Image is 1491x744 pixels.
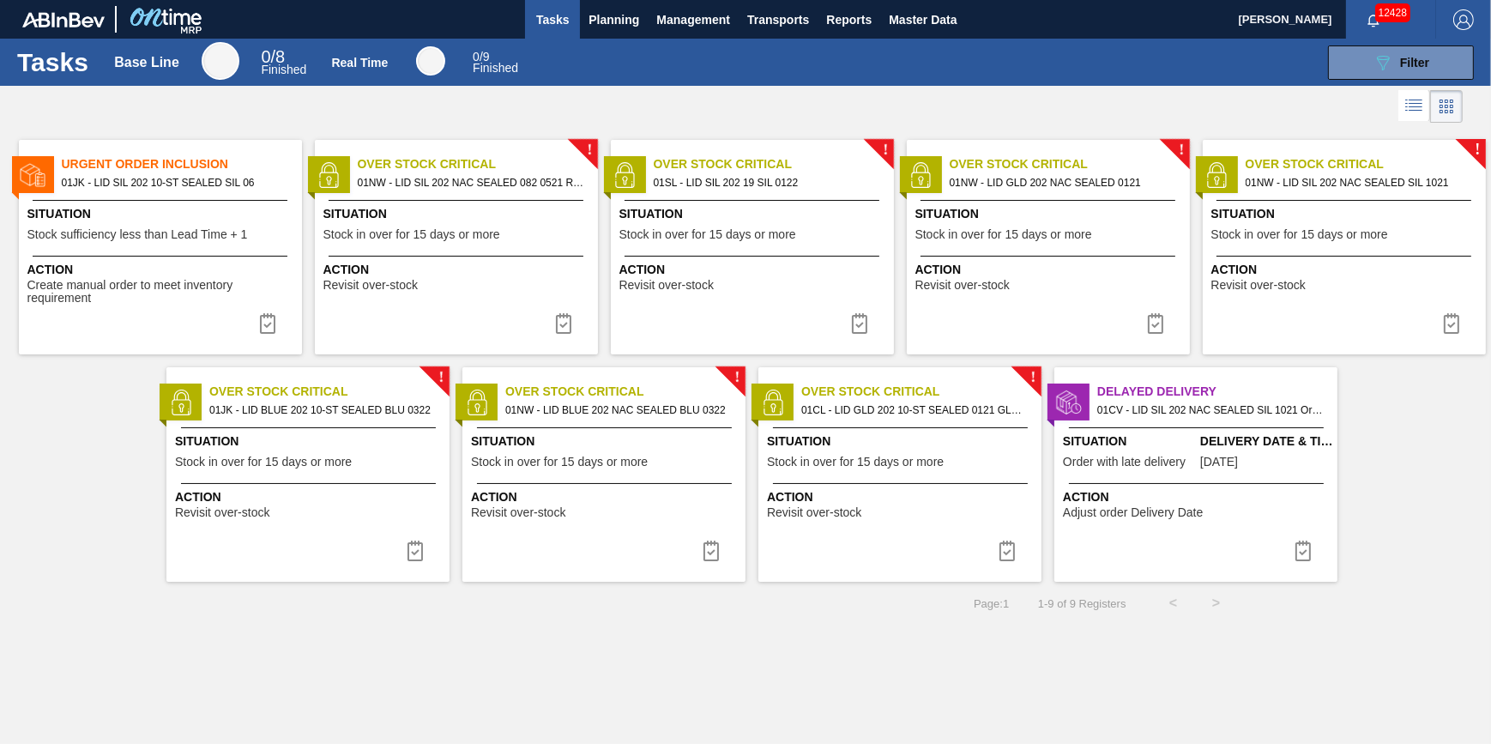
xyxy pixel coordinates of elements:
span: Action [1063,488,1333,506]
button: Notifications [1346,8,1401,32]
div: Complete task: 6809460 [1135,306,1176,341]
span: ! [1475,143,1480,156]
img: icon-task complete [1145,313,1166,334]
span: ! [1030,371,1035,384]
img: status [1204,162,1229,188]
img: icon-task complete [553,313,574,334]
img: Logout [1453,9,1474,30]
button: icon-task complete [395,534,436,568]
span: ! [734,371,739,384]
h1: Tasks [17,52,89,72]
span: Action [1211,261,1482,279]
span: Page : 1 [974,597,1009,610]
span: 0 [261,47,270,66]
div: Real Time [332,56,389,70]
span: Action [27,261,298,279]
span: Situation [471,432,741,451]
span: ! [438,371,444,384]
img: status [464,390,490,415]
span: Situation [767,432,1037,451]
span: Situation [915,205,1186,223]
span: Situation [619,205,890,223]
span: Situation [27,205,298,223]
span: Over Stock Critical [654,155,894,173]
span: Stock in over for 15 days or more [175,456,352,469]
span: Over Stock Critical [801,383,1041,401]
span: Transports [747,9,809,30]
div: Base Line [261,50,306,76]
div: Base Line [202,42,239,80]
span: Revisit over-stock [915,279,1010,292]
span: Urgent Order Inclusion [62,155,302,173]
span: Over Stock Critical [209,383,450,401]
img: status [612,162,637,188]
div: Card Vision [1430,90,1463,123]
span: 01JK - LID BLUE 202 10-ST SEALED BLU 0322 [209,401,436,420]
button: icon-task complete [691,534,732,568]
span: Revisit over-stock [175,506,269,519]
img: status [760,390,786,415]
span: Action [619,261,890,279]
div: Complete task: 6807335 [1283,534,1324,568]
span: 1 - 9 of 9 Registers [1035,597,1126,610]
button: Filter [1328,45,1474,80]
span: Delivery Date & Time [1200,432,1333,451]
span: Reports [826,9,872,30]
span: Stock in over for 15 days or more [767,456,944,469]
span: Stock sufficiency less than Lead Time + 1 [27,228,248,241]
img: icon-task complete [1441,313,1462,334]
button: > [1195,582,1238,625]
span: Delayed Delivery [1097,383,1337,401]
span: Action [175,488,445,506]
span: 12428 [1375,3,1410,22]
button: < [1152,582,1195,625]
img: status [20,162,45,188]
span: Over Stock Critical [1246,155,1486,173]
span: Create manual order to meet inventory requirement [27,279,298,305]
div: List Vision [1398,90,1430,123]
span: Situation [1063,432,1196,451]
span: Planning [589,9,639,30]
span: 01CL - LID GLD 202 10-ST SEALED 0121 GLD BALL 0 [801,401,1028,420]
span: Stock in over for 15 days or more [915,228,1092,241]
span: 01NW - LID BLUE 202 NAC SEALED BLU 0322 [505,401,732,420]
span: Revisit over-stock [471,506,565,519]
span: Revisit over-stock [1211,279,1306,292]
span: Finished [473,61,518,75]
button: icon-task complete [543,306,584,341]
span: Situation [323,205,594,223]
span: Situation [1211,205,1482,223]
div: Base Line [114,55,179,70]
span: Situation [175,432,445,451]
div: Complete task: 6809548 [395,534,436,568]
span: Finished [261,63,306,76]
div: Real Time [416,46,445,76]
span: Action [915,261,1186,279]
span: / 9 [473,50,489,64]
span: Action [323,261,594,279]
button: icon-task complete [1135,306,1176,341]
span: 01NW - LID SIL 202 NAC SEALED 082 0521 RED DIE [358,173,584,192]
span: 01NW - LID SIL 202 NAC SEALED SIL 1021 [1246,173,1472,192]
div: Complete task: 6809388 [543,306,584,341]
span: Stock in over for 15 days or more [1211,228,1388,241]
span: Revisit over-stock [767,506,861,519]
img: status [908,162,933,188]
span: Tasks [534,9,571,30]
span: 01JK - LID SIL 202 10-ST SEALED SIL 06 [62,173,288,192]
button: icon-task complete [1283,534,1324,568]
div: Complete task: 6809737 [987,534,1028,568]
span: Management [656,9,730,30]
img: icon-task complete [849,313,870,334]
span: 01NW - LID GLD 202 NAC SEALED 0121 [950,173,1176,192]
img: status [168,390,194,415]
img: icon-task complete [405,541,426,561]
img: icon-task complete [1293,541,1313,561]
span: Action [767,488,1037,506]
img: TNhmsLtSVTkK8tSr43FrP2fwEKptu5GPRR3wAAAABJRU5ErkJggg== [22,12,105,27]
span: Action [471,488,741,506]
span: Order with late delivery [1063,456,1186,469]
button: icon-task complete [247,306,288,341]
img: status [316,162,341,188]
img: icon-task complete [701,541,721,561]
